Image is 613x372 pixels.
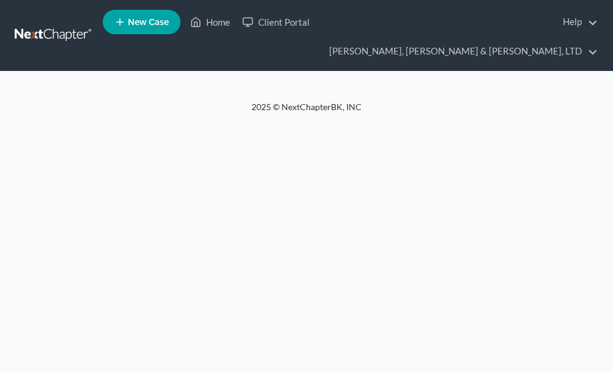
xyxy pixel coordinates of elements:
a: Help [557,11,598,33]
new-legal-case-button: New Case [103,10,180,34]
a: [PERSON_NAME], [PERSON_NAME] & [PERSON_NAME], LTD [323,40,598,62]
div: 2025 © NextChapterBK, INC [13,101,600,123]
a: Home [184,11,236,33]
a: Client Portal [236,11,316,33]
